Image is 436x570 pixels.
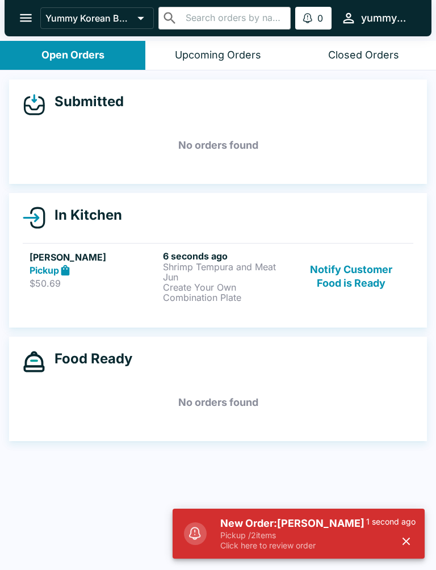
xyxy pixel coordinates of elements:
p: Pickup / 2 items [220,530,366,540]
button: Notify Customer Food is Ready [296,250,406,303]
p: 0 [317,12,323,24]
div: yummymoanalua [361,11,413,25]
p: Yummy Korean BBQ - Moanalua [45,12,133,24]
div: Open Orders [41,49,104,62]
h4: Food Ready [45,350,132,367]
strong: Pickup [30,265,59,276]
h5: New Order: [PERSON_NAME] [220,517,366,530]
h4: Submitted [45,93,124,110]
button: open drawer [11,3,40,32]
a: [PERSON_NAME]Pickup$50.696 seconds agoShrimp Tempura and Meat JunCreate Your Own Combination Plat... [23,243,413,309]
button: yummymoanalua [336,6,418,30]
button: Yummy Korean BBQ - Moanalua [40,7,154,29]
p: Shrimp Tempura and Meat Jun [163,262,292,282]
p: 1 second ago [366,517,416,527]
p: $50.69 [30,278,158,289]
div: Upcoming Orders [175,49,261,62]
h6: 6 seconds ago [163,250,292,262]
div: Closed Orders [328,49,399,62]
h5: No orders found [23,125,413,166]
p: Create Your Own Combination Plate [163,282,292,303]
h4: In Kitchen [45,207,122,224]
h5: [PERSON_NAME] [30,250,158,264]
h5: No orders found [23,382,413,423]
p: Click here to review order [220,540,366,551]
input: Search orders by name or phone number [182,10,286,26]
